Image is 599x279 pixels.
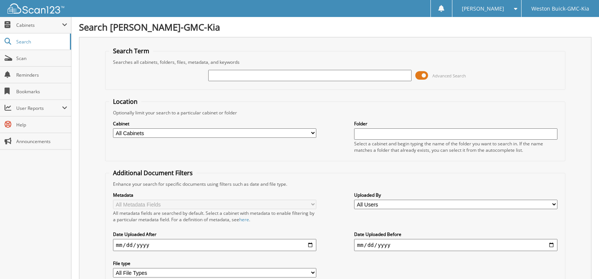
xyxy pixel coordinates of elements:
label: Date Uploaded Before [354,231,557,237]
span: Bookmarks [16,88,67,95]
div: Select a cabinet and begin typing the name of the folder you want to search in. If the name match... [354,140,557,153]
div: Enhance your search for specific documents using filters such as date and file type. [109,181,561,187]
span: User Reports [16,105,62,111]
legend: Additional Document Filters [109,169,197,177]
img: scan123-logo-white.svg [8,3,64,14]
label: Date Uploaded After [113,231,316,237]
div: All metadata fields are searched by default. Select a cabinet with metadata to enable filtering b... [113,210,316,223]
span: Cabinets [16,22,62,28]
input: end [354,239,557,251]
label: Uploaded By [354,192,557,198]
label: Folder [354,120,557,127]
div: Searches all cabinets, folders, files, metadata, and keywords [109,59,561,65]
div: Optionally limit your search to a particular cabinet or folder [109,109,561,116]
span: Reminders [16,72,67,78]
span: Scan [16,55,67,62]
legend: Search Term [109,47,153,55]
span: Search [16,39,66,45]
span: [PERSON_NAME] [462,6,504,11]
h1: Search [PERSON_NAME]-GMC-Kia [79,21,591,33]
label: Metadata [113,192,316,198]
span: Announcements [16,138,67,145]
legend: Location [109,97,141,106]
label: Cabinet [113,120,316,127]
span: Advanced Search [432,73,466,79]
span: Weston Buick-GMC-Kia [531,6,589,11]
input: start [113,239,316,251]
label: File type [113,260,316,267]
a: here [239,216,249,223]
span: Help [16,122,67,128]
